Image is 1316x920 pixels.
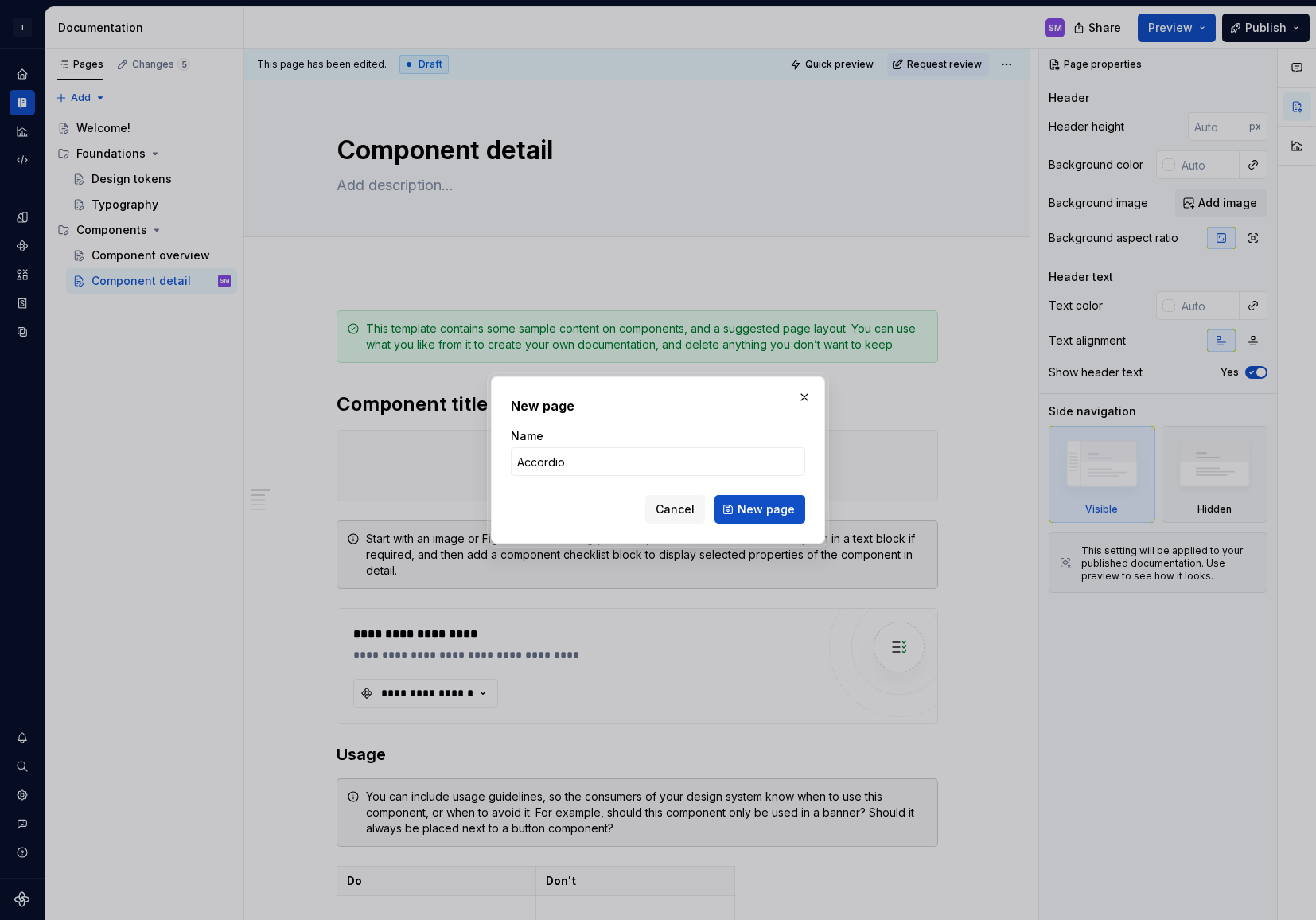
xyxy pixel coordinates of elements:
[656,501,695,517] span: Cancel
[714,495,805,524] button: New page
[738,501,795,517] span: New page
[511,396,805,415] h2: New page
[645,495,705,524] button: Cancel
[511,428,543,444] label: Name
